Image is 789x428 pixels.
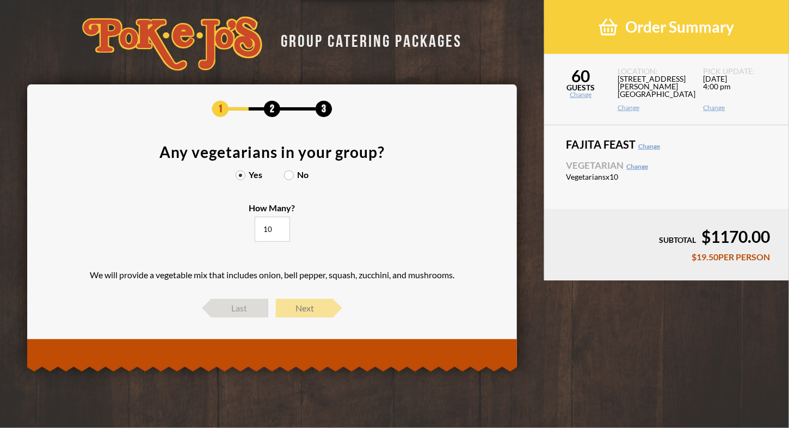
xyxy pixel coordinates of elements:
[159,144,385,160] div: Any vegetarians in your group?
[276,299,333,317] span: Next
[566,173,661,181] span: Vegetarians x10
[563,253,770,261] div: $19.50 PER PERSON
[212,101,229,117] span: 1
[618,68,690,75] span: LOCATION:
[544,91,618,98] a: Change
[618,105,690,111] a: Change
[626,162,648,170] a: Change
[264,101,280,117] span: 2
[249,204,295,243] label: How Many?
[704,75,776,105] span: [DATE] 4:00 pm
[599,17,618,36] img: shopping-basket-3cad201a.png
[544,68,618,84] span: 60
[566,161,767,170] span: Vegetarian
[544,84,618,91] span: GUESTS
[626,17,735,36] span: Order Summary
[255,217,290,242] input: How Many?
[618,75,690,105] span: [STREET_ADDRESS][PERSON_NAME] [GEOGRAPHIC_DATA]
[82,16,262,71] img: logo-34603ddf.svg
[659,235,696,244] span: SUBTOTAL
[284,170,309,179] label: No
[704,68,776,75] span: PICK UP DATE:
[273,28,463,50] div: GROUP CATERING PACKAGES
[704,105,776,111] a: Change
[90,271,454,279] p: We will provide a vegetable mix that includes onion, bell pepper, squash, zucchini, and mushrooms.
[638,142,660,150] a: Change
[236,170,262,179] label: Yes
[316,101,332,117] span: 3
[563,228,770,244] div: $1170.00
[211,299,268,317] span: Last
[566,139,767,150] span: Fajita Feast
